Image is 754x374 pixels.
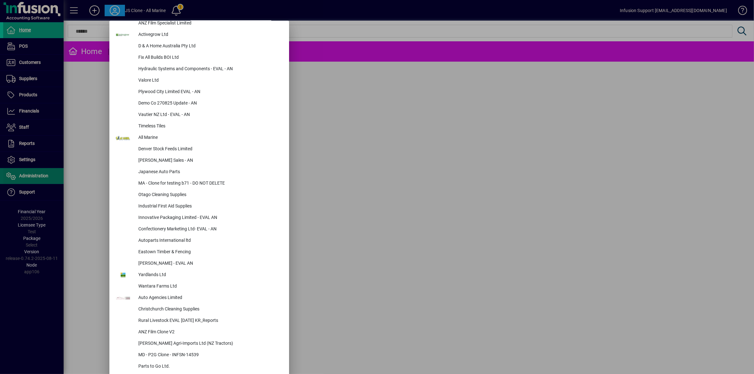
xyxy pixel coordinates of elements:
button: Rural Livestock EVAL [DATE] KR_Reports [113,315,286,327]
div: ANZ Film Specialist Limited [133,18,286,29]
div: Vautier NZ Ltd - EVAL - AN [133,109,286,121]
button: Industrial First Aid Supplies [113,201,286,212]
button: Fix All Builds BOI Ltd [113,52,286,64]
button: D & A Home Australia Pty Ltd [113,41,286,52]
div: Confectionery Marketing Ltd- EVAL - AN [133,224,286,235]
button: Japanese Auto Parts [113,167,286,178]
div: Industrial First Aid Supplies [133,201,286,212]
button: All Marine [113,132,286,144]
div: [PERSON_NAME] Sales - AN [133,155,286,167]
button: Wantara Farms Ltd [113,281,286,292]
button: MD - P2G Clone - INFSN-14539 [113,350,286,361]
button: Timeless Tiles [113,121,286,132]
button: Plywood City Limited EVAL - AN [113,86,286,98]
button: [PERSON_NAME] Sales - AN [113,155,286,167]
div: Christchurch Cleaning Supplies [133,304,286,315]
button: ANZ Film Clone V2 [113,327,286,338]
div: Rural Livestock EVAL [DATE] KR_Reports [133,315,286,327]
div: Denver Stock Feeds Limited [133,144,286,155]
button: Activegrow Ltd [113,29,286,41]
button: Vautier NZ Ltd - EVAL - AN [113,109,286,121]
button: Yardlands Ltd [113,269,286,281]
button: Eastown Timber & Fencing [113,247,286,258]
button: Autoparts International ltd [113,235,286,247]
div: Valore Ltd [133,75,286,86]
div: Fix All Builds BOI Ltd [133,52,286,64]
div: MD - P2G Clone - INFSN-14539 [133,350,286,361]
div: Otago Cleaning Supplies [133,189,286,201]
div: Parts to Go Ltd. [133,361,286,372]
div: Demo Co 270825 Update - AN [133,98,286,109]
div: Timeless Tiles [133,121,286,132]
button: [PERSON_NAME] - EVAL AN [113,258,286,269]
div: Yardlands Ltd [133,269,286,281]
div: Innovative Packaging Limited - EVAL AN [133,212,286,224]
div: Plywood City Limited EVAL - AN [133,86,286,98]
button: Parts to Go Ltd. [113,361,286,372]
button: MA - Clone for testing b71 - DO NOT DELETE [113,178,286,189]
div: ANZ Film Clone V2 [133,327,286,338]
button: [PERSON_NAME] Agri-Imports Ltd (NZ Tractors) [113,338,286,350]
div: Autoparts International ltd [133,235,286,247]
div: Wantara Farms Ltd [133,281,286,292]
button: Innovative Packaging Limited - EVAL AN [113,212,286,224]
div: Activegrow Ltd [133,29,286,41]
div: All Marine [133,132,286,144]
button: Hydraulic Systems and Components - EVAL - AN [113,64,286,75]
div: D & A Home Australia Pty Ltd [133,41,286,52]
div: Auto Agencies Limited [133,292,286,304]
button: Denver Stock Feeds Limited [113,144,286,155]
button: Confectionery Marketing Ltd- EVAL - AN [113,224,286,235]
div: MA - Clone for testing b71 - DO NOT DELETE [133,178,286,189]
div: [PERSON_NAME] Agri-Imports Ltd (NZ Tractors) [133,338,286,350]
div: Japanese Auto Parts [133,167,286,178]
button: ANZ Film Specialist Limited [113,18,286,29]
button: Christchurch Cleaning Supplies [113,304,286,315]
div: [PERSON_NAME] - EVAL AN [133,258,286,269]
button: Demo Co 270825 Update - AN [113,98,286,109]
div: Eastown Timber & Fencing [133,247,286,258]
button: Auto Agencies Limited [113,292,286,304]
div: Hydraulic Systems and Components - EVAL - AN [133,64,286,75]
button: Otago Cleaning Supplies [113,189,286,201]
button: Valore Ltd [113,75,286,86]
